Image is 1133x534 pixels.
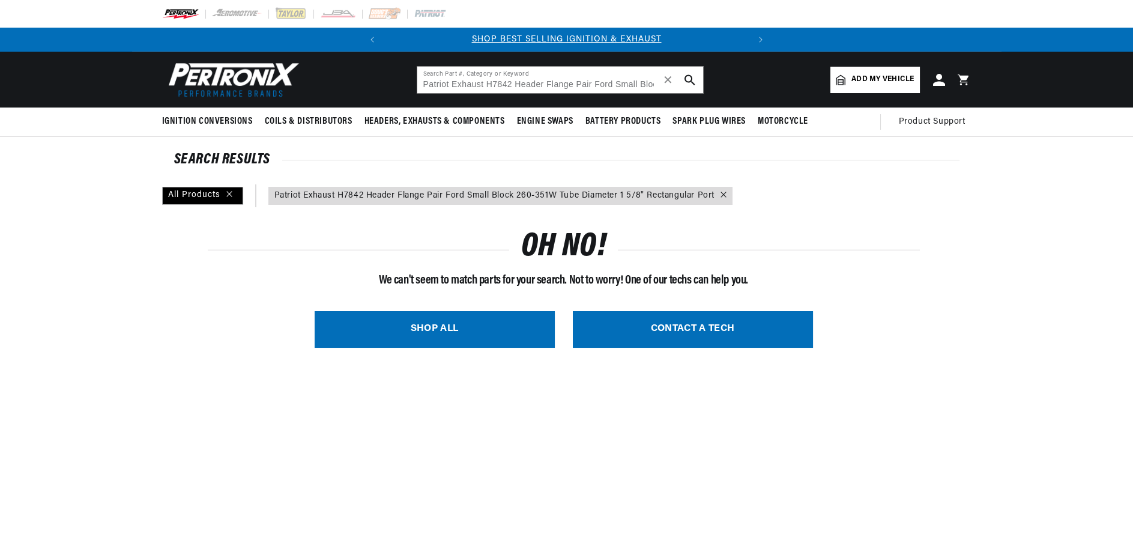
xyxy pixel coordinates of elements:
span: Ignition Conversions [162,115,253,128]
summary: Ignition Conversions [162,108,259,136]
span: Headers, Exhausts & Components [364,115,505,128]
a: SHOP BEST SELLING IGNITION & EXHAUST [472,35,662,44]
a: Add my vehicle [830,67,919,93]
button: search button [677,67,703,93]
a: Patriot Exhaust H7842 Header Flange Pair Ford Small Block 260-351W Tube Diameter 1 5/8" Rectangul... [274,189,715,202]
span: Add my vehicle [851,74,914,85]
summary: Product Support [899,108,971,136]
p: We can't seem to match parts for your search. Not to worry! One of our techs can help you. [208,271,920,290]
span: Motorcycle [758,115,808,128]
img: Pertronix [162,59,300,100]
a: CONTACT A TECH [573,311,813,348]
input: Search Part #, Category or Keyword [417,67,703,93]
span: Coils & Distributors [265,115,352,128]
div: SEARCH RESULTS [174,154,959,166]
div: Announcement [384,33,749,46]
button: Translation missing: en.sections.announcements.next_announcement [749,28,773,52]
span: Spark Plug Wires [672,115,746,128]
summary: Engine Swaps [511,108,579,136]
summary: Coils & Distributors [259,108,358,136]
summary: Battery Products [579,108,667,136]
a: SHOP ALL [315,311,555,348]
summary: Spark Plug Wires [666,108,752,136]
span: Engine Swaps [517,115,573,128]
div: All Products [162,187,243,205]
button: Translation missing: en.sections.announcements.previous_announcement [360,28,384,52]
span: Product Support [899,115,965,129]
summary: Motorcycle [752,108,814,136]
h1: OH NO! [521,234,606,262]
div: 1 of 2 [384,33,749,46]
span: Battery Products [585,115,661,128]
slideshow-component: Translation missing: en.sections.announcements.announcement_bar [132,28,1002,52]
summary: Headers, Exhausts & Components [358,108,511,136]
